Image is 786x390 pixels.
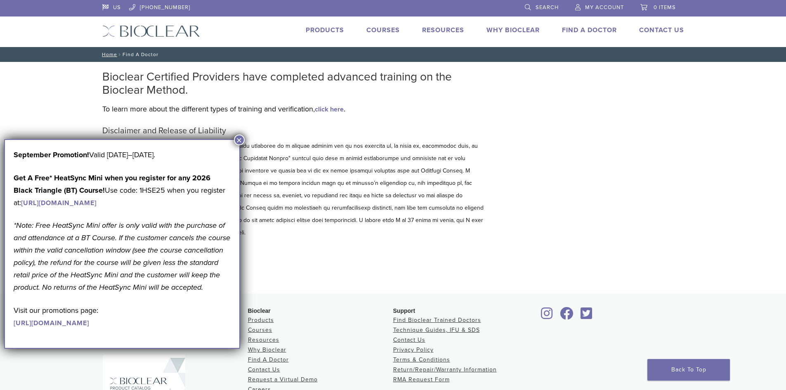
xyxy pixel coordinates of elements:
[234,135,245,145] button: Close
[654,4,676,11] span: 0 items
[99,52,117,57] a: Home
[393,366,497,373] a: Return/Repair/Warranty Information
[102,25,200,37] img: Bioclear
[248,346,286,353] a: Why Bioclear
[366,26,400,34] a: Courses
[578,312,595,320] a: Bioclear
[102,126,486,136] h5: Disclaimer and Release of Liability
[562,26,617,34] a: Find A Doctor
[585,4,624,11] span: My Account
[538,312,556,320] a: Bioclear
[248,366,280,373] a: Contact Us
[306,26,344,34] a: Products
[248,326,272,333] a: Courses
[14,304,231,329] p: Visit our promotions page:
[393,307,415,314] span: Support
[393,336,425,343] a: Contact Us
[14,149,231,161] p: Valid [DATE]–[DATE].
[248,356,289,363] a: Find A Doctor
[14,172,231,209] p: Use code: 1HSE25 when you register at:
[393,317,481,324] a: Find Bioclear Trained Doctors
[393,376,450,383] a: RMA Request Form
[14,319,89,327] a: [URL][DOMAIN_NAME]
[14,150,89,159] b: September Promotion!
[422,26,464,34] a: Resources
[486,26,540,34] a: Why Bioclear
[102,103,486,115] p: To learn more about the different types of training and verification, .
[639,26,684,34] a: Contact Us
[14,173,210,195] strong: Get A Free* HeatSync Mini when you register for any 2026 Black Triangle (BT) Course!
[393,356,450,363] a: Terms & Conditions
[102,140,486,239] p: L ipsumdolor sita con adipisc eli se doeiusmod te Incididu utlaboree do m aliquae adminim ven qu ...
[536,4,559,11] span: Search
[14,221,230,292] em: *Note: Free HeatSync Mini offer is only valid with the purchase of and attendance at a BT Course....
[21,199,97,207] a: [URL][DOMAIN_NAME]
[117,52,123,57] span: /
[647,359,730,381] a: Back To Top
[393,326,480,333] a: Technique Guides, IFU & SDS
[248,307,271,314] span: Bioclear
[96,47,690,62] nav: Find A Doctor
[248,336,279,343] a: Resources
[248,317,274,324] a: Products
[557,312,576,320] a: Bioclear
[248,376,318,383] a: Request a Virtual Demo
[315,105,344,113] a: click here
[102,70,486,97] h2: Bioclear Certified Providers have completed advanced training on the Bioclear Method.
[393,346,434,353] a: Privacy Policy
